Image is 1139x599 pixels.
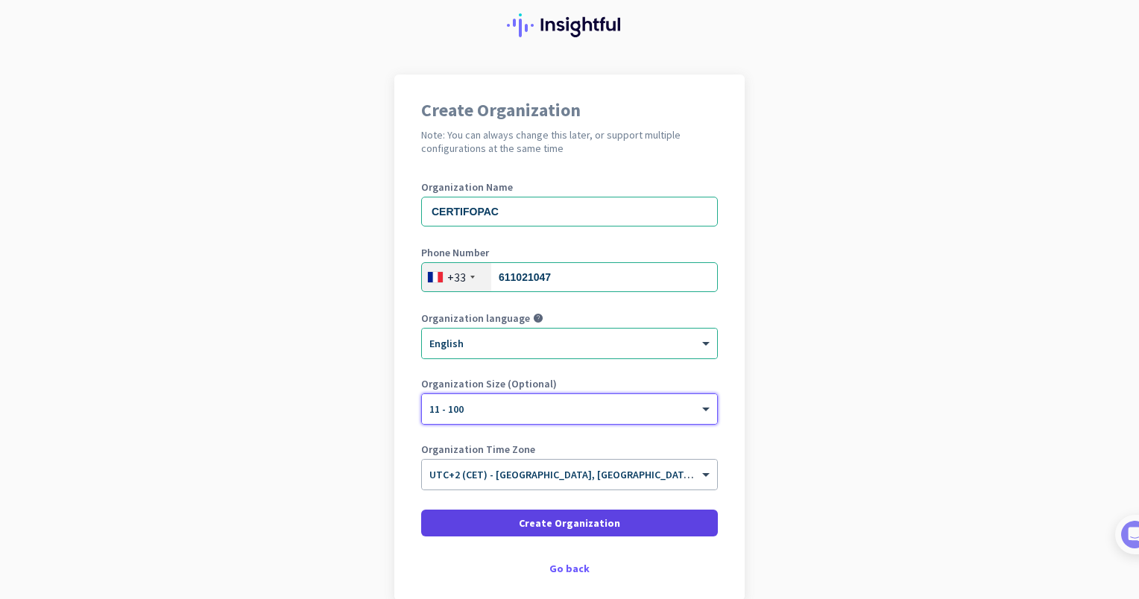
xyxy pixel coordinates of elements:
input: 1 23 45 67 89 [421,262,718,292]
label: Phone Number [421,247,718,258]
img: Insightful [507,13,632,37]
label: Organization language [421,313,530,323]
input: What is the name of your organization? [421,197,718,226]
label: Organization Size (Optional) [421,378,718,389]
button: Create Organization [421,510,718,536]
label: Organization Name [421,182,718,192]
i: help [533,313,543,323]
div: Go back [421,563,718,574]
span: Create Organization [519,516,620,530]
label: Organization Time Zone [421,444,718,454]
h1: Create Organization [421,101,718,119]
div: +33 [447,270,466,285]
h2: Note: You can always change this later, or support multiple configurations at the same time [421,128,718,155]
